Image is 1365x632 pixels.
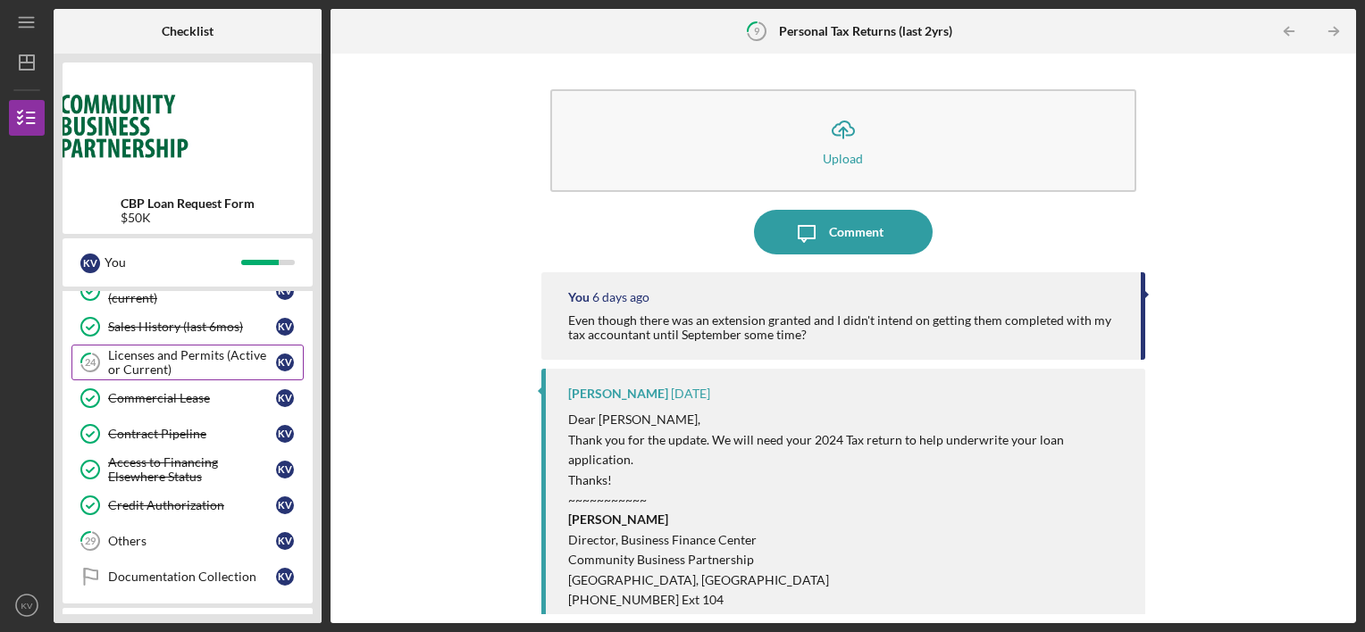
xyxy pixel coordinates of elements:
[568,511,668,527] strong: [PERSON_NAME]
[85,536,96,547] tspan: 29
[276,568,294,586] div: K V
[108,570,276,584] div: Documentation Collection
[80,254,100,273] div: K V
[568,430,1128,470] p: Thank you for the update. We will need your 2024 Tax return to help underwrite your loan applicat...
[276,496,294,514] div: K V
[276,318,294,336] div: K V
[568,570,1128,590] p: [GEOGRAPHIC_DATA], [GEOGRAPHIC_DATA]
[71,416,304,452] a: Contract PipelineKV
[568,530,1128,550] p: Director, Business Finance Center
[568,313,1124,342] div: Even though there was an extension granted and I didn't intend on getting them completed with my ...
[568,387,668,401] div: [PERSON_NAME]
[108,534,276,548] div: Others
[754,210,933,254] button: Comment
[71,523,304,559] a: 29OthersKV
[823,152,863,165] div: Upload
[105,247,241,278] div: You
[71,380,304,416] a: Commercial LeaseKV
[754,25,760,37] tspan: 9
[71,487,304,523] a: Credit AuthorizationKV
[550,89,1137,192] button: Upload
[568,611,877,627] a: [PERSON_NAME][EMAIL_ADDRESS][DOMAIN_NAME]
[276,282,294,300] div: K V
[592,290,649,304] time: 2025-08-09 13:17
[71,345,304,380] a: 24Licenses and Permits (Active or Current)KV
[71,273,304,309] a: Accounts Payable Report (current)KV
[568,470,1128,490] p: Thanks!
[276,425,294,443] div: K V
[568,290,590,304] div: You
[108,498,276,512] div: Credit Authorization
[121,196,255,211] b: CBP Loan Request Form
[829,210,883,254] div: Comment
[85,357,96,369] tspan: 24
[108,455,276,484] div: Access to Financing Elsewhere Status
[63,71,313,179] img: Product logo
[568,490,1128,510] p: ~~~~~~~~~~~
[276,461,294,478] div: K V
[671,387,710,401] time: 2025-08-08 21:56
[108,391,276,405] div: Commercial Lease
[276,389,294,407] div: K V
[162,24,214,38] b: Checklist
[108,427,276,441] div: Contract Pipeline
[71,452,304,487] a: Access to Financing Elsewhere StatusKV
[779,24,952,38] b: Personal Tax Returns (last 2yrs)
[121,211,255,225] div: $50K
[71,559,304,595] a: Documentation CollectionKV
[108,320,276,334] div: Sales History (last 6mos)
[568,550,1128,570] p: Community Business Partnership
[108,348,276,377] div: Licenses and Permits (Active or Current)
[568,410,1128,429] p: Dear [PERSON_NAME],
[21,601,33,611] text: KV
[568,590,1128,610] p: [PHONE_NUMBER] Ext 104
[9,587,45,623] button: KV
[108,277,276,305] div: Accounts Payable Report (current)
[71,309,304,345] a: Sales History (last 6mos)KV
[276,532,294,550] div: K V
[276,353,294,371] div: K V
